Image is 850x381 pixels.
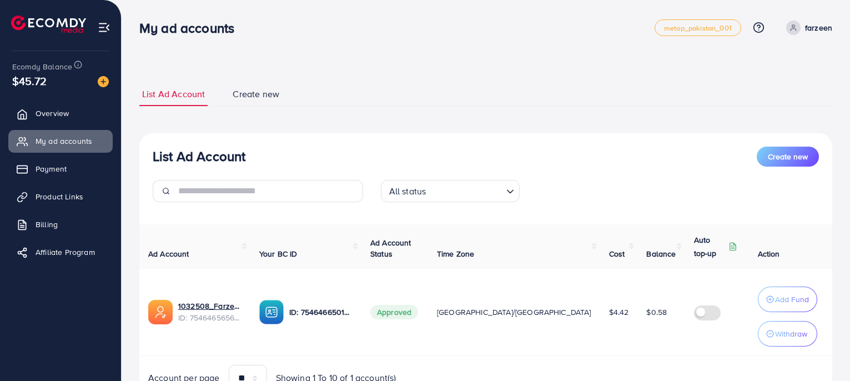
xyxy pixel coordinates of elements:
[178,312,242,323] span: ID: 7546465656238227463
[694,233,726,260] p: Auto top-up
[8,186,113,208] a: Product Links
[11,16,86,33] img: logo
[437,248,474,259] span: Time Zone
[775,327,807,340] p: Withdraw
[609,248,625,259] span: Cost
[387,183,429,199] span: All status
[8,102,113,124] a: Overview
[178,300,242,323] div: <span class='underline'>1032508_Farzeen_1757048764712</span></br>7546465656238227463
[36,108,69,119] span: Overview
[8,130,113,152] a: My ad accounts
[98,21,110,34] img: menu
[758,248,780,259] span: Action
[757,147,819,167] button: Create new
[758,287,817,312] button: Add Fund
[8,241,113,263] a: Affiliate Program
[758,321,817,347] button: Withdraw
[782,21,832,35] a: farzeen
[148,300,173,324] img: ic-ads-acc.e4c84228.svg
[775,293,809,306] p: Add Fund
[259,248,298,259] span: Your BC ID
[646,248,676,259] span: Balance
[36,163,67,174] span: Payment
[36,191,83,202] span: Product Links
[655,19,741,36] a: metap_pakistan_001
[370,305,418,319] span: Approved
[437,307,591,318] span: [GEOGRAPHIC_DATA]/[GEOGRAPHIC_DATA]
[609,307,629,318] span: $4.42
[289,305,353,319] p: ID: 7546466501210669072
[139,20,243,36] h3: My ad accounts
[12,61,72,72] span: Ecomdy Balance
[381,180,520,202] div: Search for option
[153,148,245,164] h3: List Ad Account
[178,300,242,312] a: 1032508_Farzeen_1757048764712
[259,300,284,324] img: ic-ba-acc.ded83a64.svg
[148,248,189,259] span: Ad Account
[142,88,205,101] span: List Ad Account
[803,331,842,373] iframe: Chat
[36,136,92,147] span: My ad accounts
[98,76,109,87] img: image
[36,247,95,258] span: Affiliate Program
[8,158,113,180] a: Payment
[429,181,501,199] input: Search for option
[370,237,411,259] span: Ad Account Status
[12,73,47,89] span: $45.72
[233,88,279,101] span: Create new
[646,307,667,318] span: $0.58
[805,21,832,34] p: farzeen
[8,213,113,235] a: Billing
[664,24,732,32] span: metap_pakistan_001
[36,219,58,230] span: Billing
[768,151,808,162] span: Create new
